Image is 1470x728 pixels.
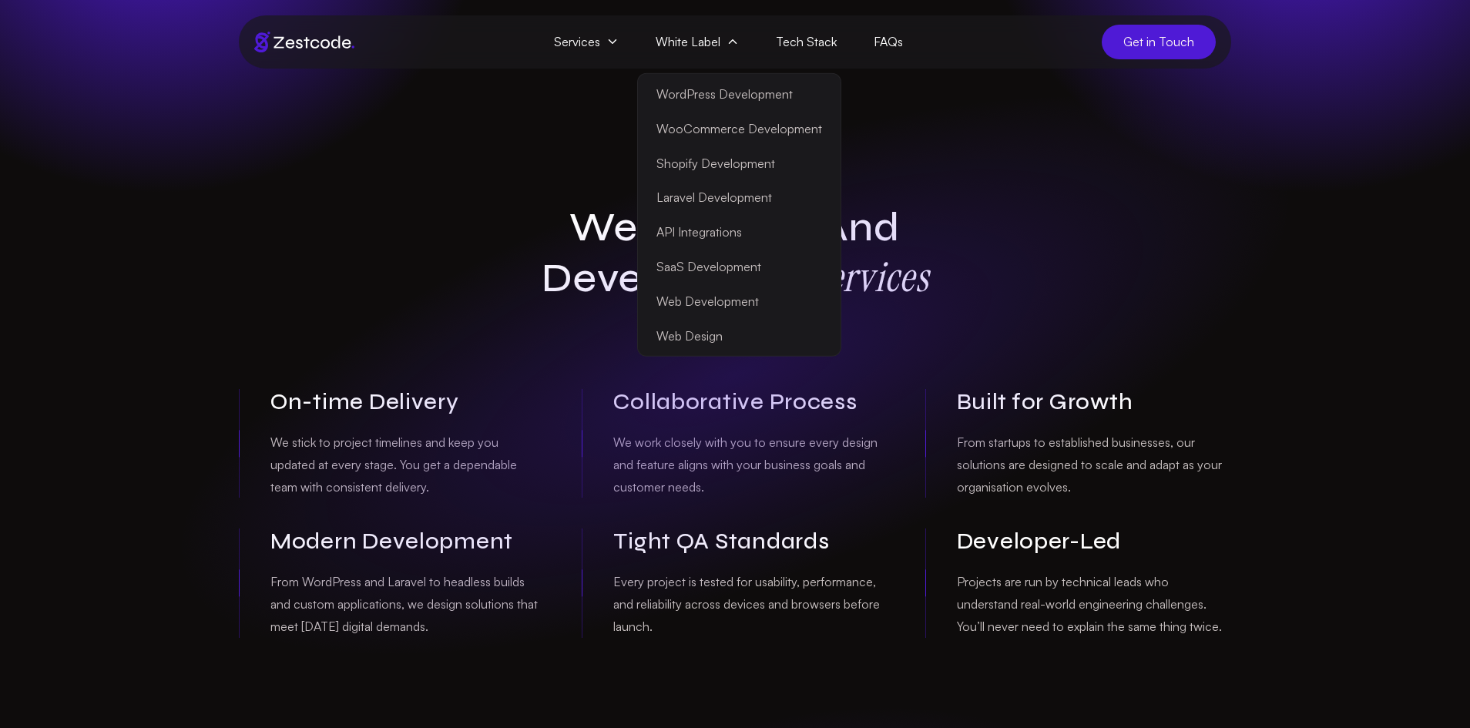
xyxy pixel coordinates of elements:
p: Every project is tested for usability, performance, and reliability across devices and browsers b... [613,571,888,637]
a: SaaS Development [641,250,837,284]
a: API Integrations [641,215,837,250]
h3: Collaborative Process [613,389,888,416]
h3: Built for Growth [957,389,1231,416]
a: Get in Touch [1102,25,1216,59]
p: We work closely with you to ensure every design and feature aligns with your business goals and c... [613,431,888,498]
a: Web Design [641,318,837,353]
span: White Label [637,25,757,59]
a: Shopify Development [641,146,837,180]
h3: Developer-Led [957,528,1231,555]
a: WooCommerce Development [641,112,837,146]
p: From startups to established businesses, our solutions are designed to scale and adapt as your or... [957,431,1231,498]
a: Laravel Development [641,180,837,215]
p: From WordPress and Laravel to headless builds and custom applications, we design solutions that m... [270,571,545,637]
a: WordPress Development [641,77,837,112]
a: Web Development [641,284,837,319]
h3: Modern Development [270,528,545,555]
span: Services [535,25,637,59]
a: FAQs [855,25,921,59]
h1: Web Design and Development [439,203,1031,304]
a: Tech Stack [757,25,855,59]
h3: Tight QA Standards [613,528,888,555]
p: We stick to project timelines and keep you updated at every stage. You get a dependable team with... [270,431,545,498]
strong: Services [809,250,928,303]
p: Projects are run by technical leads who understand real-world engineering challenges. You’ll neve... [957,571,1231,637]
h3: On-time Delivery [270,389,545,416]
img: Brand logo of zestcode digital [254,32,354,52]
